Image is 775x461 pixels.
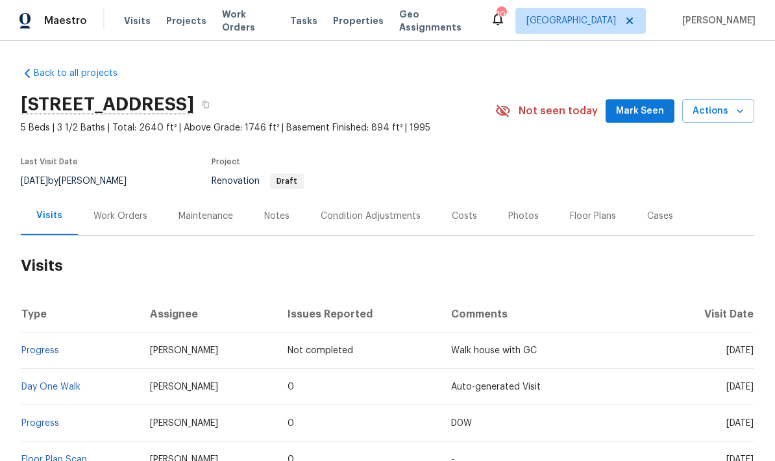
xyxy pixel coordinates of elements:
div: by [PERSON_NAME] [21,173,142,189]
span: Actions [693,103,744,119]
span: [DATE] [21,177,48,186]
div: Cases [647,210,673,223]
span: [PERSON_NAME] [150,346,218,355]
div: Work Orders [93,210,147,223]
span: D0W [451,419,472,428]
span: [DATE] [726,419,754,428]
span: Properties [333,14,384,27]
span: [PERSON_NAME] [677,14,756,27]
th: Issues Reported [277,296,441,332]
div: Condition Adjustments [321,210,421,223]
span: [PERSON_NAME] [150,382,218,392]
span: [PERSON_NAME] [150,419,218,428]
span: 0 [288,419,294,428]
a: Back to all projects [21,67,145,80]
h2: Visits [21,236,754,296]
span: Auto-generated Visit [451,382,541,392]
span: [GEOGRAPHIC_DATA] [526,14,616,27]
span: Visits [124,14,151,27]
button: Copy Address [194,93,217,116]
span: Not seen today [519,105,598,118]
span: Maestro [44,14,87,27]
th: Type [21,296,140,332]
a: Progress [21,346,59,355]
span: Mark Seen [616,103,664,119]
span: Not completed [288,346,353,355]
span: Walk house with GC [451,346,537,355]
button: Mark Seen [606,99,674,123]
div: Costs [452,210,477,223]
a: Progress [21,419,59,428]
th: Comments [441,296,661,332]
div: 10 [497,8,506,21]
span: Renovation [212,177,304,186]
span: Draft [271,177,302,185]
div: Photos [508,210,539,223]
button: Actions [682,99,754,123]
a: Day One Walk [21,382,80,392]
span: Projects [166,14,206,27]
span: [DATE] [726,346,754,355]
div: Visits [36,209,62,222]
span: Project [212,158,240,166]
span: 0 [288,382,294,392]
div: Notes [264,210,289,223]
th: Visit Date [661,296,754,332]
th: Assignee [140,296,277,332]
span: Last Visit Date [21,158,78,166]
span: Geo Assignments [399,8,474,34]
span: [DATE] [726,382,754,392]
span: Work Orders [222,8,275,34]
span: 5 Beds | 3 1/2 Baths | Total: 2640 ft² | Above Grade: 1746 ft² | Basement Finished: 894 ft² | 1995 [21,121,495,134]
span: Tasks [290,16,317,25]
div: Floor Plans [570,210,616,223]
div: Maintenance [178,210,233,223]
